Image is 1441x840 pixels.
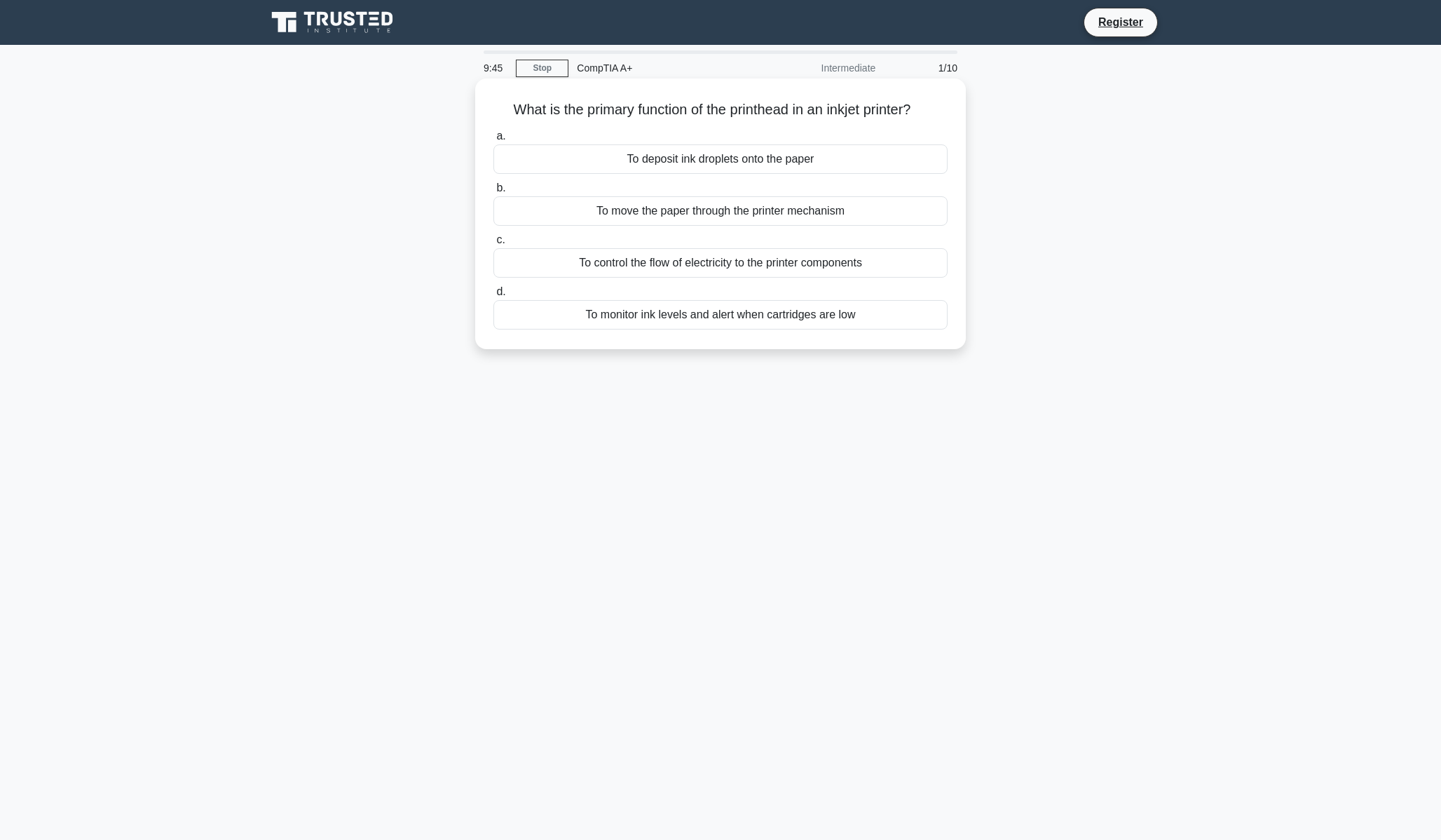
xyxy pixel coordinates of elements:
[493,144,948,174] div: To deposit ink droplets onto the paper
[496,285,505,297] span: d.
[493,196,948,226] div: To move the paper through the printer mechanism
[1090,13,1152,31] a: Register
[884,54,966,82] div: 1/10
[568,54,761,82] div: CompTIA A+
[493,248,948,278] div: To control the flow of electricity to the printer components
[516,60,568,77] a: Stop
[761,54,884,82] div: Intermediate
[493,300,948,330] div: To monitor ink levels and alert when cartridges are low
[496,130,505,142] span: a.
[475,54,516,82] div: 9:45
[496,182,505,194] span: b.
[492,101,949,119] h5: What is the primary function of the printhead in an inkjet printer?
[496,233,505,245] span: c.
